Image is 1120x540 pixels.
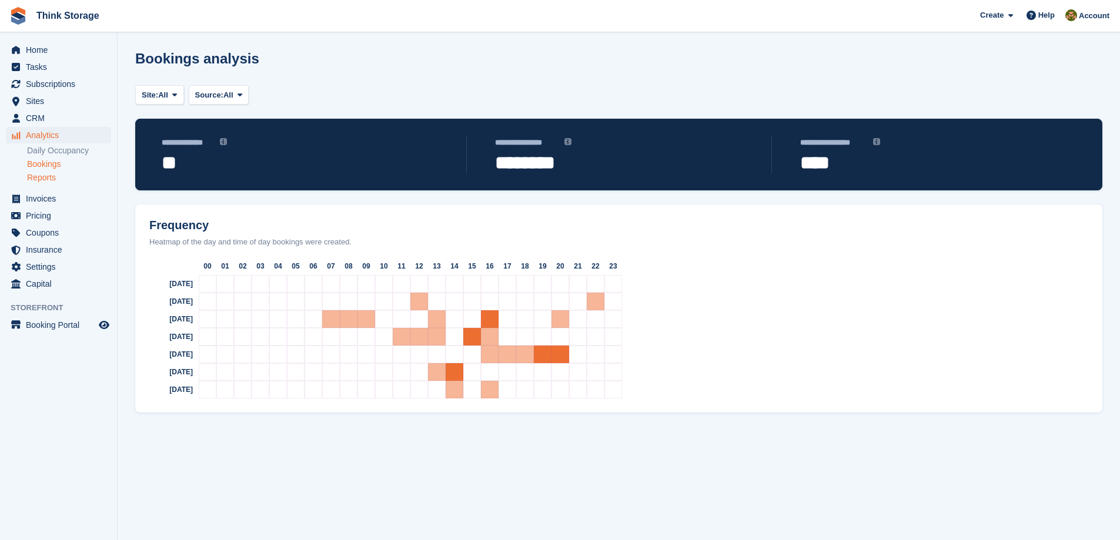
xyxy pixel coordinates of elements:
a: Bookings [27,159,111,170]
div: 03 [252,257,269,275]
span: Coupons [26,224,96,241]
a: Daily Occupancy [27,145,111,156]
a: menu [6,317,111,333]
div: 18 [516,257,534,275]
div: 11 [393,257,410,275]
img: icon-info-grey-7440780725fd019a000dd9b08b2336e03edf1995a4989e88bcd33f0948082b44.svg [873,138,880,145]
a: Think Storage [32,6,104,25]
span: Pricing [26,207,96,224]
div: 06 [305,257,322,275]
span: Storefront [11,302,117,314]
a: menu [6,276,111,292]
div: [DATE] [140,328,199,346]
div: 20 [551,257,569,275]
div: 07 [322,257,340,275]
span: CRM [26,110,96,126]
a: menu [6,59,111,75]
div: [DATE] [140,310,199,328]
a: menu [6,127,111,143]
div: 12 [410,257,428,275]
a: Preview store [97,318,111,332]
a: menu [6,224,111,241]
a: Reports [27,172,111,183]
span: Help [1038,9,1055,21]
div: 17 [499,257,516,275]
div: [DATE] [140,363,199,381]
a: menu [6,259,111,275]
img: Gavin Mackie [1065,9,1077,21]
div: [DATE] [140,293,199,310]
div: 21 [569,257,587,275]
img: icon-info-grey-7440780725fd019a000dd9b08b2336e03edf1995a4989e88bcd33f0948082b44.svg [220,138,227,145]
a: menu [6,190,111,207]
img: icon-info-grey-7440780725fd019a000dd9b08b2336e03edf1995a4989e88bcd33f0948082b44.svg [564,138,571,145]
a: menu [6,76,111,92]
img: stora-icon-8386f47178a22dfd0bd8f6a31ec36ba5ce8667c1dd55bd0f319d3a0aa187defe.svg [9,7,27,25]
a: menu [6,93,111,109]
a: menu [6,42,111,58]
a: menu [6,207,111,224]
span: Booking Portal [26,317,96,333]
button: Source: All [189,85,249,105]
span: Insurance [26,242,96,258]
div: [DATE] [140,346,199,363]
div: 00 [199,257,216,275]
div: 09 [357,257,375,275]
div: Heatmap of the day and time of day bookings were created. [140,236,1098,248]
span: Home [26,42,96,58]
span: Create [980,9,1004,21]
div: 10 [375,257,393,275]
div: 23 [604,257,622,275]
span: Settings [26,259,96,275]
h1: Bookings analysis [135,51,259,66]
span: Sites [26,93,96,109]
a: menu [6,110,111,126]
a: menu [6,242,111,258]
span: Account [1079,10,1109,22]
span: All [223,89,233,101]
button: Site: All [135,85,184,105]
div: 04 [269,257,287,275]
div: 08 [340,257,357,275]
span: Tasks [26,59,96,75]
span: All [158,89,168,101]
span: Analytics [26,127,96,143]
div: [DATE] [140,381,199,398]
span: Subscriptions [26,76,96,92]
span: Invoices [26,190,96,207]
div: 02 [234,257,252,275]
div: 05 [287,257,305,275]
div: 01 [216,257,234,275]
div: 16 [481,257,499,275]
div: 13 [428,257,446,275]
h2: Frequency [140,219,1098,232]
div: 19 [534,257,551,275]
span: Site: [142,89,158,101]
span: Source: [195,89,223,101]
div: 22 [587,257,604,275]
div: 14 [446,257,463,275]
div: [DATE] [140,275,199,293]
span: Capital [26,276,96,292]
div: 15 [463,257,481,275]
